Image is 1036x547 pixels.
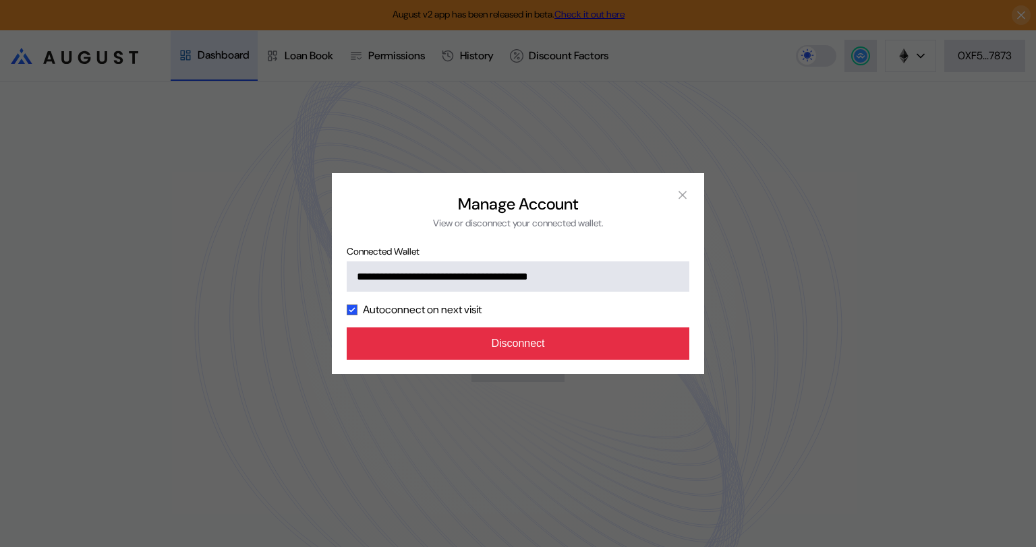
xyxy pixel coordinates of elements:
[363,302,482,317] label: Autoconnect on next visit
[347,327,689,360] button: Disconnect
[347,245,689,257] span: Connected Wallet
[672,184,693,205] button: close modal
[433,217,604,229] div: View or disconnect your connected wallet.
[458,193,578,214] h2: Manage Account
